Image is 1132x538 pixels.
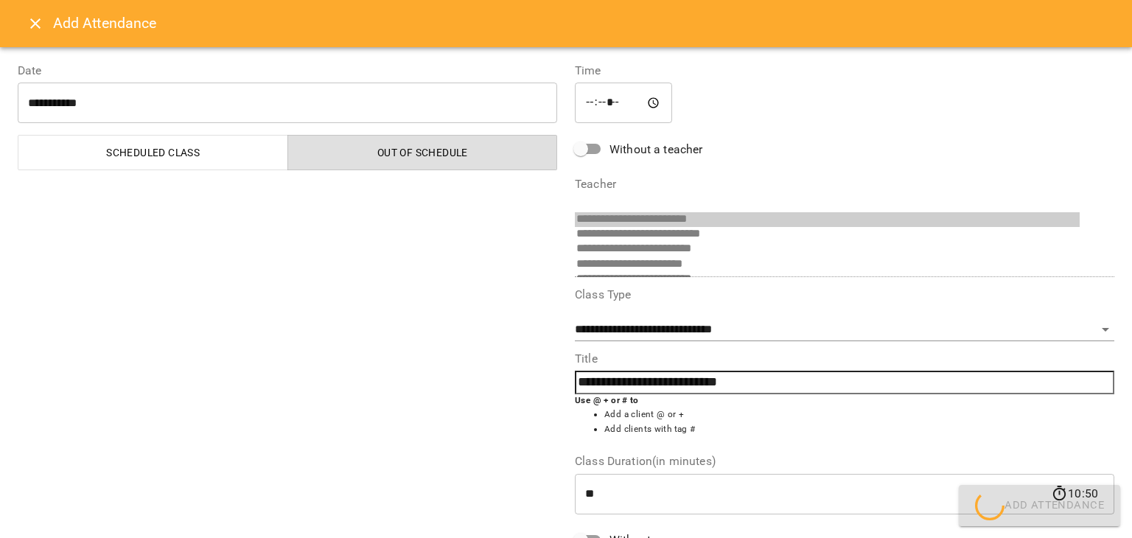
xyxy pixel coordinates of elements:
label: Time [575,65,1114,77]
li: Add a client @ or + [604,408,1114,422]
span: Without a teacher [609,141,703,158]
label: Class Duration(in minutes) [575,455,1114,467]
label: Title [575,353,1114,365]
span: Scheduled class [27,144,279,161]
label: Teacher [575,178,1114,190]
label: Class Type [575,289,1114,301]
button: Close [18,6,53,41]
li: Add clients with tag # [604,422,1114,437]
h6: Add Attendance [53,12,1114,35]
b: Use @ + or # to [575,395,639,405]
button: Scheduled class [18,135,288,170]
button: Out of Schedule [287,135,558,170]
span: Out of Schedule [297,144,549,161]
label: Date [18,65,557,77]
